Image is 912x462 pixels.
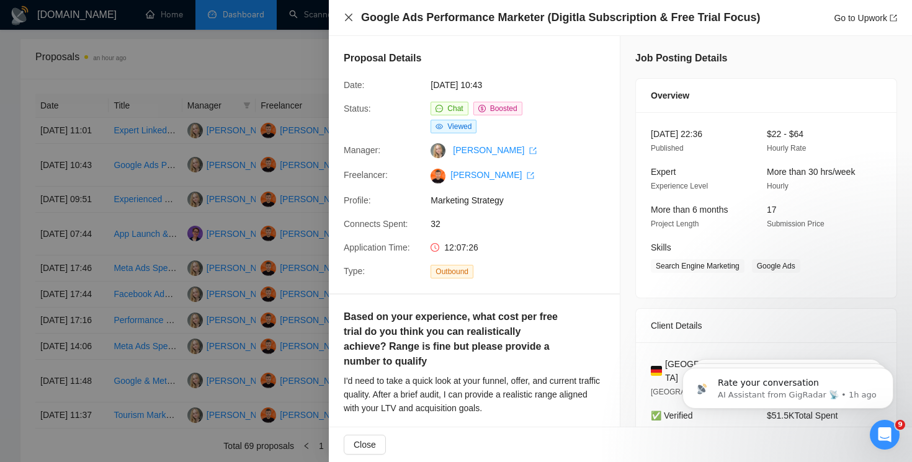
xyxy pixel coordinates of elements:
span: Date: [344,80,364,90]
span: [DATE] 22:36 [651,129,702,139]
span: Hourly Rate [767,144,806,153]
span: Experience Level [651,182,708,190]
h5: What kind of Google Ads campaigns would you run first for this product? [344,424,566,453]
span: [GEOGRAPHIC_DATA] - [651,388,733,396]
span: Search Engine Marketing [651,259,744,273]
span: Viewed [447,122,472,131]
span: Close [354,438,376,451]
span: 9 [895,420,905,430]
span: Submission Price [767,220,825,228]
span: eye [436,123,443,130]
a: [PERSON_NAME] export [450,170,534,180]
span: Outbound [431,265,473,278]
span: Manager: [344,145,380,155]
span: Boosted [490,104,517,113]
span: Type: [344,266,365,276]
span: export [890,14,897,22]
span: export [529,147,537,154]
span: [DATE] 10:43 [431,78,617,92]
button: Close [344,12,354,23]
span: 32 [431,217,617,231]
span: close [344,12,354,22]
span: Status: [344,104,371,113]
img: 🇩🇪 [651,364,662,378]
a: Go to Upworkexport [834,13,897,23]
span: Expert [651,167,676,177]
span: Application Time: [344,242,410,252]
span: dollar [478,105,486,112]
h4: Google Ads Performance Marketer (Digitla Subscription & Free Trial Focus) [361,10,760,25]
span: 17 [767,205,777,215]
h5: Based on your experience, what cost per free trial do you think you can realistically achieve? Ra... [344,309,566,369]
iframe: Intercom notifications message [664,342,912,429]
span: Connects Spent: [344,219,408,229]
span: Chat [447,104,463,113]
span: Overview [651,89,689,102]
span: export [527,172,534,179]
img: c14xhZlC-tuZVDV19vT9PqPao_mWkLBFZtPhMWXnAzD5A78GLaVOfmL__cgNkALhSq [431,169,445,184]
div: Client Details [651,309,882,342]
span: Skills [651,242,671,252]
a: [PERSON_NAME] export [453,145,537,155]
iframe: Intercom live chat [870,420,900,450]
span: Freelancer: [344,170,388,180]
span: clock-circle [431,243,439,252]
span: Marketing Strategy [431,193,617,207]
button: Close [344,435,386,455]
span: Project Length [651,220,699,228]
span: More than 30 hrs/week [767,167,855,177]
span: Published [651,144,684,153]
span: message [436,105,443,112]
div: I'd need to take a quick look at your funnel, offer, and current traffic quality. After a brief a... [344,374,605,415]
span: Hourly [767,182,789,190]
span: Payment Verification [651,425,718,434]
h5: Proposal Details [344,51,421,66]
span: $22 - $64 [767,129,803,139]
span: 12:07:26 [444,242,478,252]
span: More than 6 months [651,205,728,215]
span: ✅ Verified [651,411,693,420]
span: Google Ads [752,259,800,273]
h5: Job Posting Details [635,51,727,66]
span: Profile: [344,195,371,205]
